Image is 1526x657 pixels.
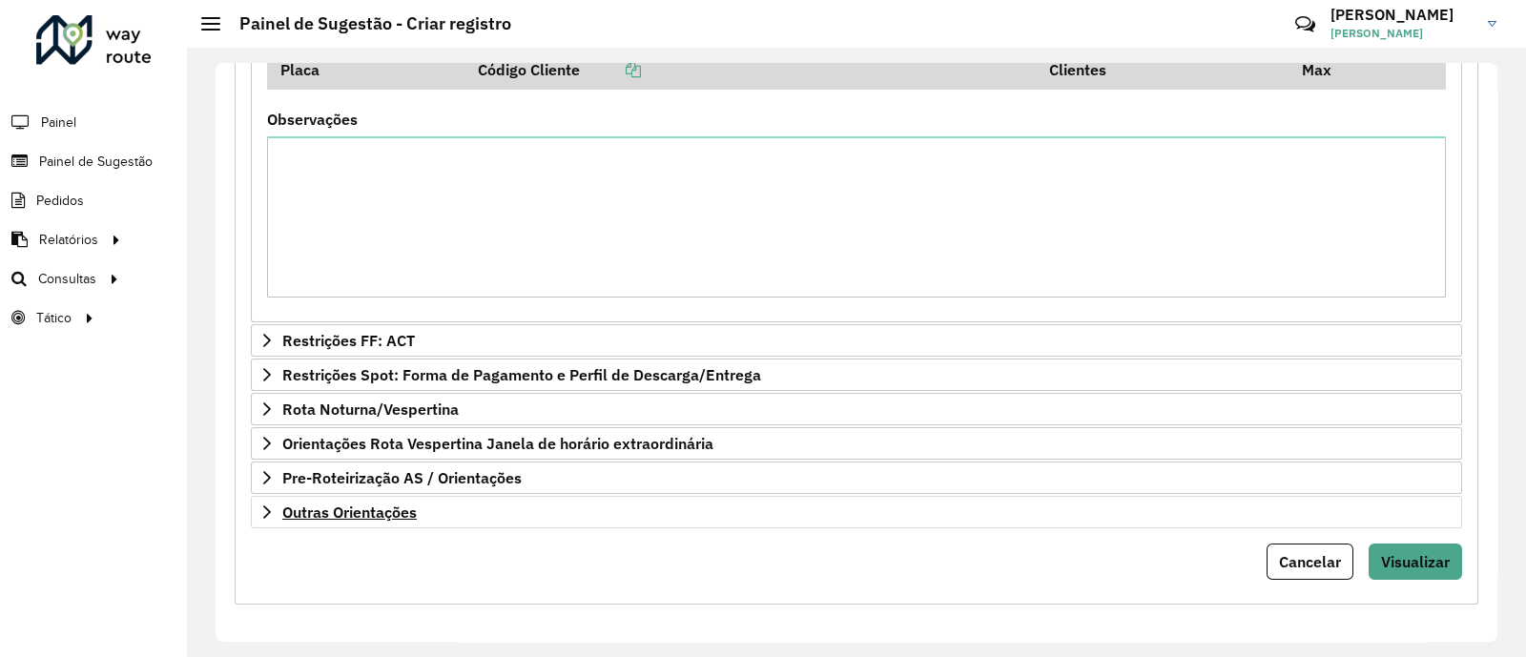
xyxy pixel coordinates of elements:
span: Relatórios [39,230,98,250]
span: Consultas [38,269,96,289]
span: Visualizar [1381,552,1450,571]
a: Outras Orientações [251,496,1462,528]
a: Restrições Spot: Forma de Pagamento e Perfil de Descarga/Entrega [251,359,1462,391]
a: Restrições FF: ACT [251,324,1462,357]
span: Tático [36,308,72,328]
span: Rota Noturna/Vespertina [282,401,459,417]
button: Cancelar [1267,544,1353,580]
th: Código Cliente [464,50,1037,90]
button: Visualizar [1369,544,1462,580]
span: [PERSON_NAME] [1330,25,1474,42]
span: Restrições FF: ACT [282,333,415,348]
span: Cancelar [1279,552,1341,571]
span: Painel de Sugestão [39,152,153,172]
th: Max [1289,50,1365,90]
span: Pre-Roteirização AS / Orientações [282,470,522,485]
span: Outras Orientações [282,504,417,520]
a: Pre-Roteirização AS / Orientações [251,462,1462,494]
a: Rota Noturna/Vespertina [251,393,1462,425]
label: Observações [267,108,358,131]
a: Orientações Rota Vespertina Janela de horário extraordinária [251,427,1462,460]
span: Orientações Rota Vespertina Janela de horário extraordinária [282,436,713,451]
h3: [PERSON_NAME] [1330,6,1474,24]
span: Painel [41,113,76,133]
a: Copiar [580,60,641,79]
th: Clientes [1037,50,1289,90]
span: Pedidos [36,191,84,211]
th: Placa [267,50,464,90]
a: Contato Rápido [1285,4,1326,45]
h2: Painel de Sugestão - Criar registro [220,13,511,34]
span: Restrições Spot: Forma de Pagamento e Perfil de Descarga/Entrega [282,367,761,382]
